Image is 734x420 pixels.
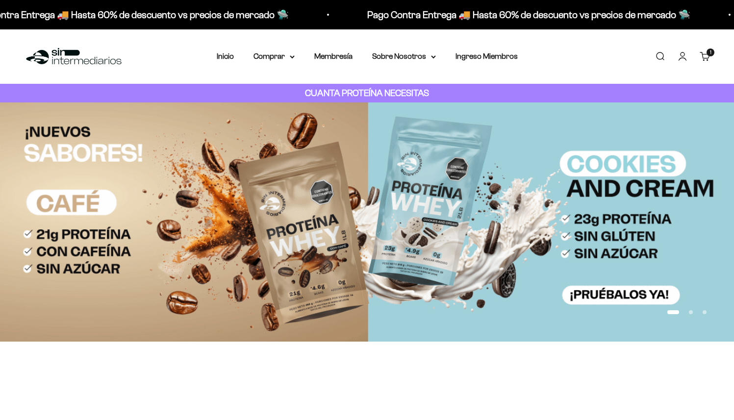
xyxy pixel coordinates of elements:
a: Membresía [314,52,353,60]
summary: Comprar [253,50,295,63]
summary: Sobre Nosotros [372,50,436,63]
strong: CUANTA PROTEÍNA NECESITAS [305,88,429,98]
p: Pago Contra Entrega 🚚 Hasta 60% de descuento vs precios de mercado 🛸 [366,7,689,23]
span: 1 [710,50,711,55]
a: Ingreso Miembros [456,52,518,60]
a: Inicio [217,52,234,60]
